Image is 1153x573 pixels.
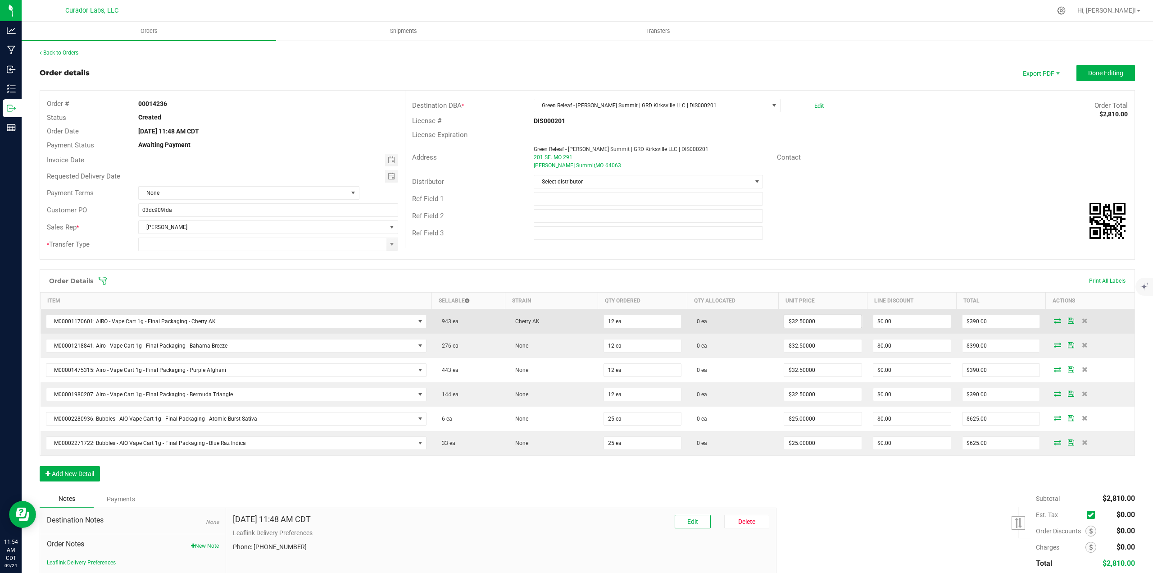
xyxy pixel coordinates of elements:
input: 0 [873,437,951,449]
input: 0 [962,364,1040,376]
span: Calculate excise tax [1087,509,1099,521]
div: Order details [40,68,90,78]
input: 0 [604,413,681,425]
span: Orders [128,27,170,35]
a: Transfers [531,22,785,41]
th: Total [957,293,1046,309]
div: Notes [40,490,94,508]
th: Qty Allocated [687,293,778,309]
button: Done Editing [1076,65,1135,81]
th: Strain [505,293,598,309]
span: $0.00 [1117,543,1135,551]
span: NO DATA FOUND [46,339,427,353]
th: Line Discount [867,293,957,309]
h1: Order Details [49,277,93,284]
span: Delete [738,518,755,525]
input: 0 [784,315,862,328]
span: Save Order Detail [1064,440,1078,445]
span: Order Notes [47,539,219,550]
input: 0 [784,413,862,425]
span: None [511,367,528,373]
span: 64063 [605,162,621,169]
span: License # [412,117,441,125]
span: Delete Order Detail [1078,440,1091,445]
iframe: Resource center [9,501,36,528]
inline-svg: Inventory [7,84,16,93]
span: Subtotal [1036,495,1060,502]
th: Unit Price [778,293,867,309]
span: [PERSON_NAME] Summit, [534,162,596,169]
a: Back to Orders [40,50,78,56]
span: Delete Order Detail [1078,342,1091,348]
span: Ref Field 1 [412,195,444,203]
span: Contact [777,153,801,161]
span: Requested Delivery Date [47,172,120,180]
span: License Expiration [412,131,468,139]
p: 09/24 [4,562,18,569]
strong: $2,810.00 [1099,110,1128,118]
span: 201 SE. MO 291 [534,154,572,160]
th: Qty Ordered [598,293,687,309]
span: NO DATA FOUND [46,388,427,401]
strong: DIS000201 [534,117,565,124]
span: NO DATA FOUND [46,436,427,450]
span: Green Releaf - [PERSON_NAME] Summit | GRD Kirksville LLC | DIS000201 [534,99,769,112]
span: None [511,343,528,349]
span: 144 ea [437,391,458,398]
span: None [206,519,219,525]
th: Sellable [432,293,505,309]
input: 0 [604,315,681,328]
input: 0 [962,388,1040,401]
span: 0 ea [692,391,707,398]
span: Transfers [633,27,682,35]
h4: [DATE] 11:48 AM CDT [233,515,311,524]
inline-svg: Inbound [7,65,16,74]
th: Actions [1045,293,1135,309]
span: Delete Order Detail [1078,415,1091,421]
div: Payments [94,491,148,507]
button: Add New Detail [40,466,100,481]
span: Ref Field 2 [412,212,444,220]
span: NO DATA FOUND [46,315,427,328]
button: Delete [724,515,769,528]
span: Distributor [412,178,444,186]
span: Payment Terms [47,189,94,197]
span: NO DATA FOUND [46,412,427,426]
span: None [511,391,528,398]
span: 33 ea [437,440,455,446]
input: 0 [784,437,862,449]
span: 276 ea [437,343,458,349]
th: Item [41,293,432,309]
qrcode: 00014236 [1089,203,1126,239]
inline-svg: Analytics [7,26,16,35]
a: Shipments [276,22,531,41]
span: Invoice Date [47,156,84,164]
span: M00002271722: Bubbles - AIO Vape Cart 1g - Final Packaging - Blue Raz Indica [46,437,415,449]
span: 0 ea [692,318,707,325]
p: 11:54 AM CDT [4,538,18,562]
span: Ref Field 3 [412,229,444,237]
strong: Created [138,114,161,121]
span: Est. Tax [1036,511,1083,518]
span: Payment Status [47,141,94,149]
button: Edit [675,515,711,528]
span: $0.00 [1117,510,1135,519]
span: Save Order Detail [1064,342,1078,348]
span: Toggle calendar [385,154,398,166]
span: Cherry AK [511,318,540,325]
span: M00002280936: Bubbles - AIO Vape Cart 1g - Final Packaging - Atomic Burst Sativa [46,413,415,425]
span: None [511,440,528,446]
input: 0 [873,364,951,376]
input: 0 [873,339,951,352]
span: M00001170601: AIRO - Vape Cart 1g - Final Packaging - Cherry AK [46,315,415,328]
span: Charges [1036,544,1085,551]
strong: 00014236 [138,100,167,107]
inline-svg: Outbound [7,104,16,113]
span: Total [1036,559,1052,568]
a: Orders [22,22,276,41]
input: 0 [604,364,681,376]
span: Delete Order Detail [1078,391,1091,396]
span: Export PDF [1013,65,1067,81]
span: Sales Rep [47,223,77,231]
